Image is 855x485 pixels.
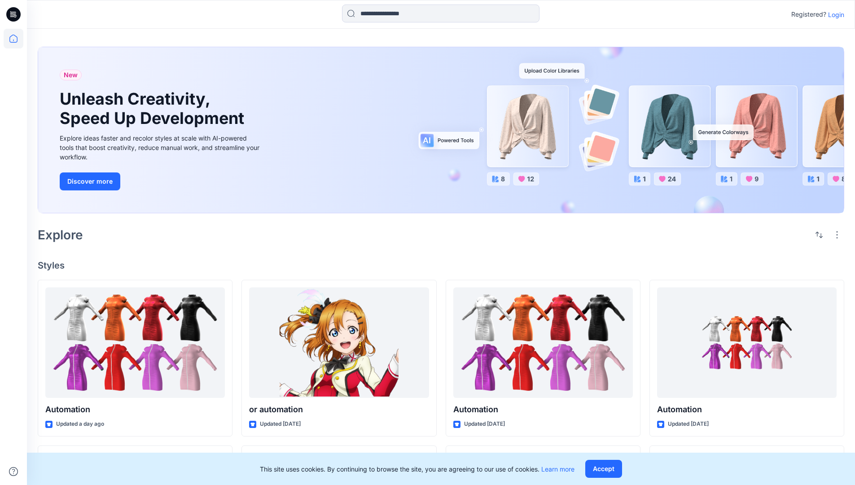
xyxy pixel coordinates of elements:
[38,260,844,271] h4: Styles
[828,10,844,19] p: Login
[464,419,505,429] p: Updated [DATE]
[56,419,104,429] p: Updated a day ago
[60,172,262,190] a: Discover more
[60,133,262,162] div: Explore ideas faster and recolor styles at scale with AI-powered tools that boost creativity, red...
[249,403,429,416] p: or automation
[260,464,574,474] p: This site uses cookies. By continuing to browse the site, you are agreeing to our use of cookies.
[38,228,83,242] h2: Explore
[657,287,837,398] a: Automation
[791,9,826,20] p: Registered?
[453,403,633,416] p: Automation
[453,287,633,398] a: Automation
[64,70,78,80] span: New
[60,89,248,128] h1: Unleash Creativity, Speed Up Development
[260,419,301,429] p: Updated [DATE]
[60,172,120,190] button: Discover more
[45,403,225,416] p: Automation
[657,403,837,416] p: Automation
[541,465,574,473] a: Learn more
[585,460,622,478] button: Accept
[45,287,225,398] a: Automation
[668,419,709,429] p: Updated [DATE]
[249,287,429,398] a: or automation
